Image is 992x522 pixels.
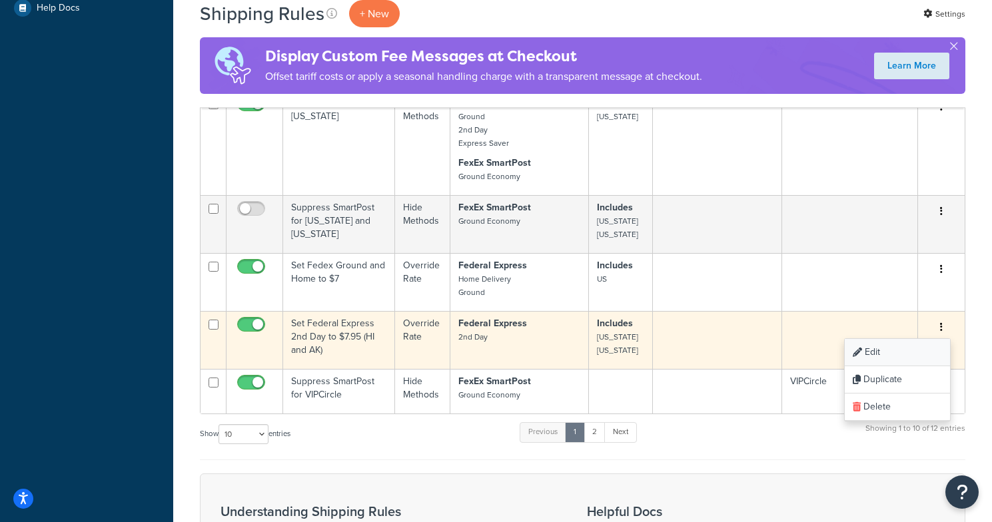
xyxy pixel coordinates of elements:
[845,366,950,393] a: Duplicate
[37,3,80,14] span: Help Docs
[458,258,527,272] strong: Federal Express
[587,504,805,519] h3: Helpful Docs
[458,156,531,170] strong: FexEx SmartPost
[923,5,965,23] a: Settings
[865,421,965,449] div: Showing 1 to 10 of 12 entries
[219,424,268,444] select: Showentries
[520,422,566,442] a: Previous
[845,393,950,421] a: Delete
[458,389,520,401] small: Ground Economy
[458,374,531,388] strong: FexEx SmartPost
[200,1,324,27] h1: Shipping Rules
[458,316,527,330] strong: Federal Express
[283,195,395,253] td: Suppress SmartPost for [US_STATE] and [US_STATE]
[283,253,395,311] td: Set Fedex Ground and Home to $7
[395,311,451,369] td: Override Rate
[604,422,637,442] a: Next
[845,339,950,366] a: Edit
[782,369,918,413] td: VIPCircle
[458,273,511,298] small: Home Delivery Ground
[597,200,633,214] strong: Includes
[597,111,638,123] small: [US_STATE]
[265,67,702,86] p: Offset tariff costs or apply a seasonal handling charge with a transparent message at checkout.
[200,424,290,444] label: Show entries
[265,45,702,67] h4: Display Custom Fee Messages at Checkout
[283,369,395,413] td: Suppress SmartPost for VIPCircle
[395,369,451,413] td: Hide Methods
[458,111,509,149] small: Ground 2nd Day Express Saver
[458,331,488,343] small: 2nd Day
[565,422,585,442] a: 1
[597,316,633,330] strong: Includes
[597,258,633,272] strong: Includes
[945,475,979,509] button: Open Resource Center
[458,215,520,227] small: Ground Economy
[221,504,554,519] h3: Understanding Shipping Rules
[597,273,607,285] small: US
[458,200,531,214] strong: FexEx SmartPost
[283,311,395,369] td: Set Federal Express 2nd Day to $7.95 (HI and AK)
[597,331,638,356] small: [US_STATE] [US_STATE]
[283,91,395,195] td: Suppress All for [US_STATE]
[395,195,451,253] td: Hide Methods
[395,91,451,195] td: Hide Methods
[395,253,451,311] td: Override Rate
[200,37,265,94] img: duties-banner-06bc72dcb5fe05cb3f9472aba00be2ae8eb53ab6f0d8bb03d382ba314ac3c341.png
[584,422,606,442] a: 2
[458,170,520,182] small: Ground Economy
[874,53,949,79] a: Learn More
[597,215,638,240] small: [US_STATE] [US_STATE]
